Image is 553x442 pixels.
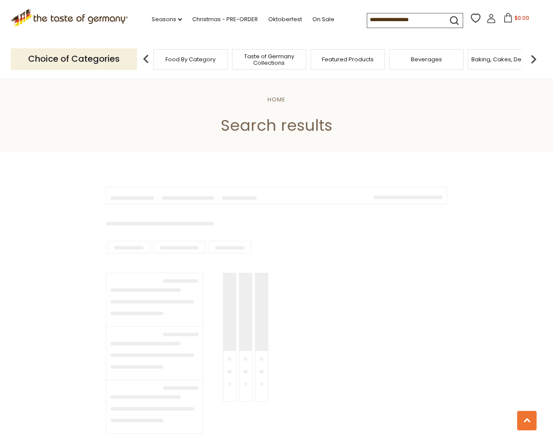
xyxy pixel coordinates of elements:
a: Baking, Cakes, Desserts [471,56,538,63]
a: On Sale [312,15,334,24]
a: Beverages [411,56,442,63]
a: Taste of Germany Collections [235,53,304,66]
a: Christmas - PRE-ORDER [192,15,258,24]
a: Oktoberfest [268,15,302,24]
p: Choice of Categories [11,48,137,69]
h1: Search results [27,116,526,135]
img: next arrow [525,51,542,68]
a: Food By Category [165,56,216,63]
a: Seasons [152,15,182,24]
a: Home [267,95,286,104]
img: previous arrow [137,51,155,68]
button: $0.00 [498,13,534,26]
span: $0.00 [515,14,529,22]
a: Featured Products [322,56,374,63]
